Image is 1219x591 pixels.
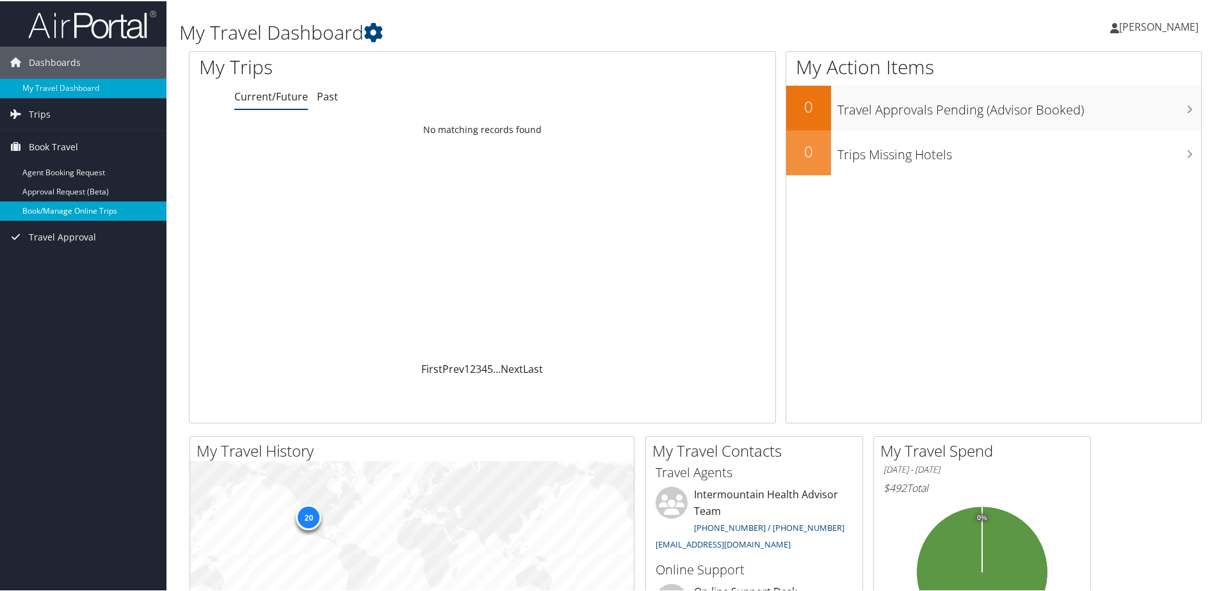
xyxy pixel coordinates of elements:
a: 0Trips Missing Hotels [786,129,1201,174]
span: [PERSON_NAME] [1119,19,1199,33]
span: Travel Approval [29,220,96,252]
h6: Total [884,480,1081,494]
h1: My Trips [199,52,522,79]
a: [EMAIL_ADDRESS][DOMAIN_NAME] [656,537,791,549]
img: airportal-logo.png [28,8,156,38]
a: 0Travel Approvals Pending (Advisor Booked) [786,84,1201,129]
span: Trips [29,97,51,129]
a: 3 [476,361,481,375]
a: Past [317,88,338,102]
h2: My Travel Contacts [652,439,862,461]
h3: Online Support [656,560,853,578]
h2: My Travel Spend [880,439,1090,461]
h3: Travel Agents [656,462,853,480]
h2: 0 [786,139,831,161]
a: First [421,361,442,375]
a: Current/Future [234,88,308,102]
h1: My Action Items [786,52,1201,79]
h3: Trips Missing Hotels [837,138,1201,162]
span: … [493,361,501,375]
h2: 0 [786,95,831,116]
span: $492 [884,480,907,494]
a: 1 [464,361,470,375]
h2: My Travel History [197,439,634,461]
span: Dashboards [29,45,81,77]
a: Next [501,361,523,375]
h6: [DATE] - [DATE] [884,462,1081,475]
tspan: 0% [977,513,987,521]
li: Intermountain Health Advisor Team [649,485,859,554]
a: 5 [487,361,493,375]
h3: Travel Approvals Pending (Advisor Booked) [837,93,1201,118]
a: [PERSON_NAME] [1110,6,1211,45]
td: No matching records found [190,117,775,140]
a: [PHONE_NUMBER] / [PHONE_NUMBER] [694,521,844,532]
h1: My Travel Dashboard [179,18,868,45]
a: 4 [481,361,487,375]
a: Last [523,361,543,375]
div: 20 [296,503,321,529]
span: Book Travel [29,130,78,162]
a: Prev [442,361,464,375]
a: 2 [470,361,476,375]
